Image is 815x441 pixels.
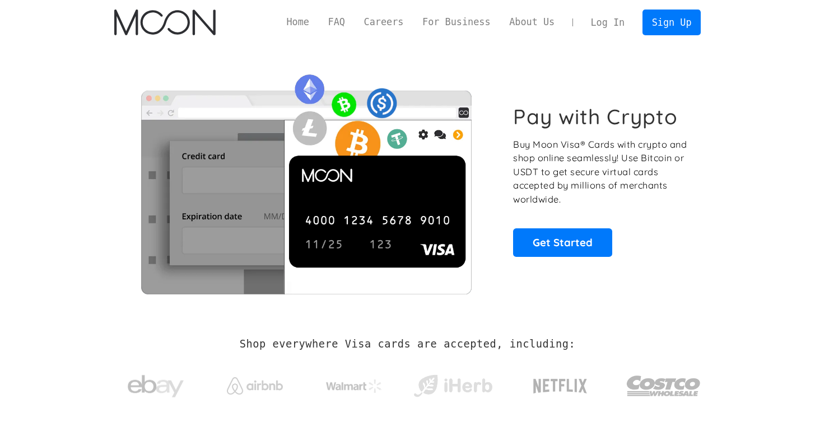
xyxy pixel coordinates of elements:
a: Walmart [312,368,395,398]
a: For Business [413,15,500,29]
img: iHerb [411,372,495,401]
a: Log In [581,10,634,35]
img: Moon Cards let you spend your crypto anywhere Visa is accepted. [114,67,498,294]
img: Airbnb [227,377,283,395]
a: Get Started [513,228,612,256]
a: iHerb [411,360,495,406]
a: About Us [500,15,564,29]
a: home [114,10,216,35]
h1: Pay with Crypto [513,104,678,129]
img: Walmart [326,379,382,393]
a: Home [277,15,319,29]
img: Moon Logo [114,10,216,35]
a: Sign Up [642,10,701,35]
a: FAQ [319,15,355,29]
img: ebay [128,369,184,404]
a: Careers [355,15,413,29]
a: Netflix [510,361,611,406]
a: Airbnb [213,366,296,400]
a: Costco [626,354,701,412]
img: Netflix [532,372,588,400]
h2: Shop everywhere Visa cards are accepted, including: [240,338,575,350]
a: ebay [114,358,198,410]
img: Costco [626,365,701,407]
p: Buy Moon Visa® Cards with crypto and shop online seamlessly! Use Bitcoin or USDT to get secure vi... [513,138,688,207]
